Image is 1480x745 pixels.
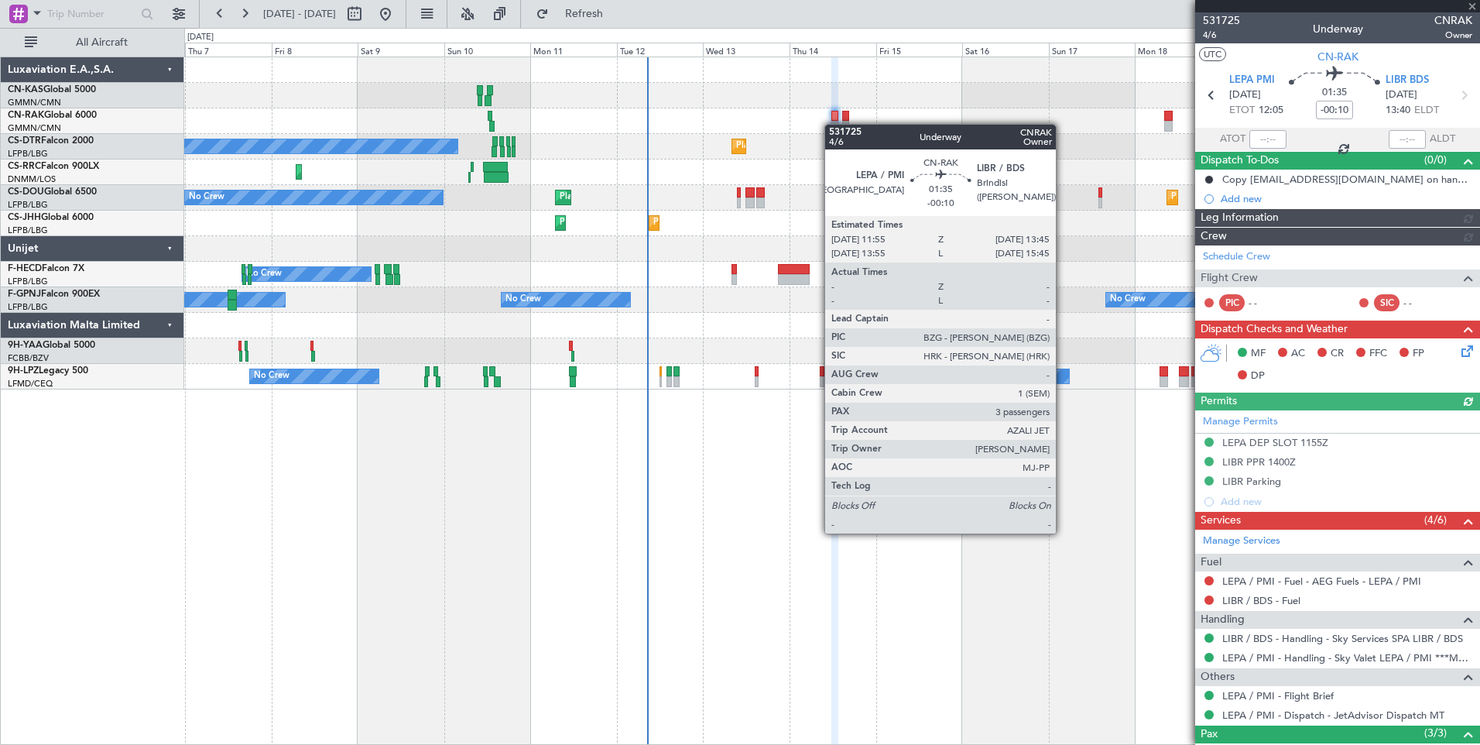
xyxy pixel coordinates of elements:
a: Manage Services [1203,534,1280,549]
span: AC [1291,346,1305,362]
span: ETOT [1229,103,1255,118]
input: Trip Number [47,2,136,26]
span: Owner [1434,29,1472,42]
span: Pax [1201,726,1218,743]
a: LFPB/LBG [8,301,48,313]
a: GMMN/CMN [8,97,61,108]
a: LIBR / BDS - Handling - Sky Services SPA LIBR / BDS [1222,632,1463,645]
span: FP [1413,346,1424,362]
div: No Crew [189,186,224,209]
div: Planned Maint [GEOGRAPHIC_DATA] ([GEOGRAPHIC_DATA]) [905,211,1149,235]
span: CN-RAK [1317,49,1358,65]
span: CN-RAK [8,111,44,120]
span: Dispatch Checks and Weather [1201,321,1348,338]
span: CS-RRC [8,162,41,171]
span: DP [1251,369,1265,384]
a: LFPB/LBG [8,225,48,236]
span: 9H-LPZ [8,366,39,376]
a: LEPA / PMI - Fuel - AEG Fuels - LEPA / PMI [1222,575,1421,588]
button: UTC [1199,47,1226,61]
span: F-GPNJ [8,290,41,299]
span: All Aircraft [40,37,163,48]
div: Add new [1221,192,1472,205]
span: Fuel [1201,554,1221,572]
div: Thu 7 [185,43,272,57]
div: Wed 13 [703,43,790,57]
a: F-GPNJFalcon 900EX [8,290,100,299]
div: Sun 10 [444,43,531,57]
span: ATOT [1220,132,1245,147]
a: CS-RRCFalcon 900LX [8,162,99,171]
span: [DATE] [1229,88,1261,103]
a: LFPB/LBG [8,148,48,160]
div: Sat 16 [962,43,1049,57]
div: Planned Maint [GEOGRAPHIC_DATA] ([GEOGRAPHIC_DATA]) [653,211,897,235]
div: [DATE] [187,31,214,44]
span: 4/6 [1203,29,1240,42]
div: Planned Maint [GEOGRAPHIC_DATA] ([GEOGRAPHIC_DATA]) [560,211,803,235]
div: No Crew [254,365,289,388]
span: CS-DOU [8,187,44,197]
div: No Crew [505,288,541,311]
span: [DATE] [1386,88,1417,103]
span: CS-DTR [8,136,41,146]
a: DNMM/LOS [8,173,56,185]
span: CS-JHH [8,213,41,222]
div: Copy [EMAIL_ADDRESS][DOMAIN_NAME] on handling requests [1222,173,1472,186]
span: 12:05 [1259,103,1283,118]
span: Services [1201,512,1241,530]
a: CN-KASGlobal 5000 [8,85,96,94]
a: CS-JHHGlobal 6000 [8,213,94,222]
div: Planned Maint [GEOGRAPHIC_DATA] ([GEOGRAPHIC_DATA]) [560,186,803,209]
span: F-HECD [8,264,42,273]
span: Refresh [552,9,617,19]
a: LIBR / BDS - Fuel [1222,594,1300,607]
span: (4/6) [1424,512,1447,528]
button: All Aircraft [17,30,168,55]
div: Mon 11 [530,43,617,57]
a: CS-DTRFalcon 2000 [8,136,94,146]
span: ELDT [1414,103,1439,118]
span: (0/0) [1424,152,1447,168]
a: 9H-LPZLegacy 500 [8,366,88,376]
div: Planned Maint Larnaca ([GEOGRAPHIC_DATA] Intl) [300,160,500,184]
span: 01:35 [1322,85,1347,101]
button: Refresh [529,2,622,26]
div: Sun 17 [1049,43,1136,57]
span: [DATE] - [DATE] [263,7,336,21]
a: CS-DOUGlobal 6500 [8,187,97,197]
a: CN-RAKGlobal 6000 [8,111,97,120]
a: LFPB/LBG [8,276,48,287]
span: ALDT [1430,132,1455,147]
span: 13:40 [1386,103,1410,118]
a: LEPA / PMI - Handling - Sky Valet LEPA / PMI ***MYHANDLING*** [1222,651,1472,664]
div: Fri 8 [272,43,358,57]
span: Dispatch To-Dos [1201,152,1279,170]
div: Underway [1313,21,1363,37]
div: No Crew [1110,288,1146,311]
span: FFC [1369,346,1387,362]
span: 531725 [1203,12,1240,29]
span: CN-KAS [8,85,43,94]
span: MF [1251,346,1266,362]
span: CR [1331,346,1344,362]
div: No Crew [246,263,282,286]
a: LEPA / PMI - Flight Brief [1222,689,1334,702]
a: FCBB/BZV [8,352,49,364]
div: Mon 18 [1135,43,1221,57]
div: Fri 15 [876,43,963,57]
div: Thu 14 [790,43,876,57]
span: 9H-YAA [8,341,43,350]
span: LIBR BDS [1386,73,1429,88]
span: LEPA PMI [1229,73,1275,88]
div: Planned Maint [GEOGRAPHIC_DATA] ([GEOGRAPHIC_DATA]) [1171,186,1415,209]
a: 9H-YAAGlobal 5000 [8,341,95,350]
div: Sat 9 [358,43,444,57]
span: Others [1201,668,1235,686]
span: (3/3) [1424,725,1447,741]
span: Handling [1201,611,1245,629]
a: LFPB/LBG [8,199,48,211]
div: Planned Maint Sofia [736,135,815,158]
div: Tue 12 [617,43,704,57]
a: LFMD/CEQ [8,378,53,390]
